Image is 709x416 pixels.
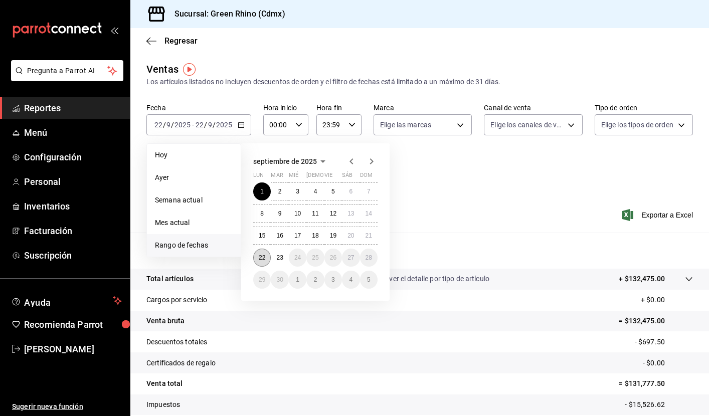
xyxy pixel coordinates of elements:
span: Hoy [155,150,233,160]
label: Fecha [146,104,251,111]
abbr: 21 de septiembre de 2025 [366,232,372,239]
button: 30 de septiembre de 2025 [271,271,288,289]
input: ---- [174,121,191,129]
img: Tooltip marker [183,63,196,76]
abbr: 6 de septiembre de 2025 [349,188,352,195]
button: 11 de septiembre de 2025 [306,204,324,223]
button: 16 de septiembre de 2025 [271,227,288,245]
abbr: 9 de septiembre de 2025 [278,210,282,217]
abbr: miércoles [289,172,298,182]
span: Mes actual [155,218,233,228]
abbr: 18 de septiembre de 2025 [312,232,318,239]
abbr: viernes [324,172,332,182]
span: Facturación [24,224,122,238]
p: Cargos por servicio [146,295,208,305]
abbr: 13 de septiembre de 2025 [347,210,354,217]
button: 15 de septiembre de 2025 [253,227,271,245]
button: 28 de septiembre de 2025 [360,249,378,267]
abbr: 7 de septiembre de 2025 [367,188,371,195]
button: 12 de septiembre de 2025 [324,204,342,223]
button: 27 de septiembre de 2025 [342,249,360,267]
abbr: 23 de septiembre de 2025 [276,254,283,261]
span: / [163,121,166,129]
button: 4 de octubre de 2025 [342,271,360,289]
p: + $0.00 [641,295,693,305]
abbr: 1 de octubre de 2025 [296,276,299,283]
abbr: 19 de septiembre de 2025 [330,232,336,239]
div: Ventas [146,62,179,77]
button: 24 de septiembre de 2025 [289,249,306,267]
button: Exportar a Excel [624,209,693,221]
button: 3 de octubre de 2025 [324,271,342,289]
abbr: 5 de septiembre de 2025 [331,188,335,195]
span: Ayer [155,172,233,183]
abbr: 3 de octubre de 2025 [331,276,335,283]
span: septiembre de 2025 [253,157,317,165]
span: [PERSON_NAME] [24,342,122,356]
abbr: domingo [360,172,373,182]
abbr: sábado [342,172,352,182]
abbr: 22 de septiembre de 2025 [259,254,265,261]
span: Suscripción [24,249,122,262]
span: Configuración [24,150,122,164]
label: Tipo de orden [595,104,693,111]
p: = $132,475.00 [619,316,693,326]
button: 5 de octubre de 2025 [360,271,378,289]
abbr: 10 de septiembre de 2025 [294,210,301,217]
button: 19 de septiembre de 2025 [324,227,342,245]
div: Los artículos listados no incluyen descuentos de orden y el filtro de fechas está limitado a un m... [146,77,693,87]
input: -- [195,121,204,129]
abbr: 14 de septiembre de 2025 [366,210,372,217]
button: 21 de septiembre de 2025 [360,227,378,245]
button: 14 de septiembre de 2025 [360,204,378,223]
abbr: 20 de septiembre de 2025 [347,232,354,239]
abbr: 4 de octubre de 2025 [349,276,352,283]
span: Reportes [24,101,122,115]
button: 1 de septiembre de 2025 [253,182,271,200]
abbr: 3 de septiembre de 2025 [296,188,299,195]
abbr: 16 de septiembre de 2025 [276,232,283,239]
abbr: 11 de septiembre de 2025 [312,210,318,217]
abbr: jueves [306,172,366,182]
p: Resumen [146,245,693,257]
button: 29 de septiembre de 2025 [253,271,271,289]
abbr: 12 de septiembre de 2025 [330,210,336,217]
abbr: 29 de septiembre de 2025 [259,276,265,283]
span: Regresar [164,36,198,46]
label: Hora fin [316,104,362,111]
p: Impuestos [146,399,180,410]
span: Rango de fechas [155,240,233,251]
button: 26 de septiembre de 2025 [324,249,342,267]
p: Venta total [146,378,183,389]
p: Total artículos [146,274,194,284]
abbr: 2 de septiembre de 2025 [278,188,282,195]
abbr: 17 de septiembre de 2025 [294,232,301,239]
abbr: 30 de septiembre de 2025 [276,276,283,283]
button: 13 de septiembre de 2025 [342,204,360,223]
p: + $132,475.00 [619,274,665,284]
button: Pregunta a Parrot AI [11,60,123,81]
abbr: martes [271,172,283,182]
button: 3 de septiembre de 2025 [289,182,306,200]
label: Canal de venta [484,104,582,111]
span: Menú [24,126,122,139]
p: Certificados de regalo [146,358,216,368]
button: 9 de septiembre de 2025 [271,204,288,223]
label: Marca [374,104,472,111]
p: - $15,526.62 [625,399,693,410]
button: 20 de septiembre de 2025 [342,227,360,245]
input: -- [166,121,171,129]
span: / [204,121,207,129]
button: 17 de septiembre de 2025 [289,227,306,245]
abbr: 27 de septiembre de 2025 [347,254,354,261]
abbr: 24 de septiembre de 2025 [294,254,301,261]
p: Descuentos totales [146,337,207,347]
abbr: 8 de septiembre de 2025 [260,210,264,217]
h3: Sucursal: Green Rhino (Cdmx) [166,8,285,20]
span: Sugerir nueva función [12,401,122,412]
span: Elige las marcas [380,120,431,130]
span: Elige los canales de venta [490,120,564,130]
button: 25 de septiembre de 2025 [306,249,324,267]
